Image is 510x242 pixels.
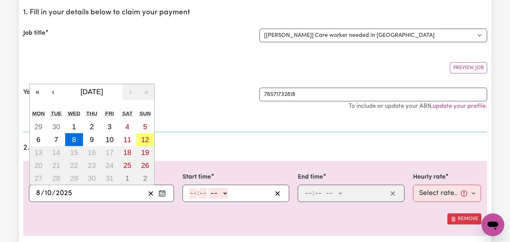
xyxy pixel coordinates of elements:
abbr: Tuesday [51,110,62,116]
button: October 12, 2025 [136,133,154,146]
input: ---- [55,188,72,199]
button: October 9, 2025 [83,133,101,146]
abbr: October 22, 2025 [70,161,78,169]
button: October 18, 2025 [118,146,136,159]
button: October 15, 2025 [65,146,83,159]
abbr: October 26, 2025 [141,161,149,169]
abbr: October 19, 2025 [141,149,149,156]
button: October 2, 2025 [83,120,101,133]
button: » [139,84,154,100]
button: October 26, 2025 [136,159,154,172]
input: -- [189,188,197,199]
abbr: Monday [32,110,45,116]
abbr: October 11, 2025 [123,136,131,144]
a: update your profile [433,103,486,109]
button: October 10, 2025 [101,133,118,146]
abbr: November 2, 2025 [143,174,147,182]
button: October 23, 2025 [83,159,101,172]
abbr: Thursday [86,110,97,116]
button: October 31, 2025 [101,172,118,185]
span: : [197,189,199,197]
abbr: October 20, 2025 [34,161,42,169]
abbr: October 12, 2025 [141,136,149,144]
button: October 11, 2025 [118,133,136,146]
button: October 7, 2025 [47,133,65,146]
label: Your ABN [23,88,50,97]
abbr: September 30, 2025 [52,123,60,131]
button: September 30, 2025 [47,120,65,133]
abbr: October 29, 2025 [70,174,78,182]
span: / [41,189,44,197]
button: Preview Job [450,62,487,73]
button: October 20, 2025 [30,159,48,172]
button: Enter the date of care work [156,188,168,199]
abbr: October 7, 2025 [54,136,58,144]
button: October 1, 2025 [65,120,83,133]
button: October 6, 2025 [30,133,48,146]
button: November 1, 2025 [118,172,136,185]
button: October 22, 2025 [65,159,83,172]
abbr: October 9, 2025 [90,136,94,144]
abbr: October 31, 2025 [106,174,113,182]
button: October 8, 2025 [65,133,83,146]
abbr: Wednesday [68,110,80,116]
input: -- [305,188,312,199]
button: October 16, 2025 [83,146,101,159]
button: October 14, 2025 [47,146,65,159]
abbr: October 3, 2025 [108,123,112,131]
abbr: October 25, 2025 [123,161,131,169]
span: / [52,189,55,197]
button: October 29, 2025 [65,172,83,185]
button: › [123,84,139,100]
abbr: October 2, 2025 [90,123,94,131]
abbr: September 29, 2025 [34,123,42,131]
label: Hourly rate [413,173,446,182]
h2: 2. Enter the details of your shift(s) [23,144,487,153]
button: October 24, 2025 [101,159,118,172]
button: September 29, 2025 [30,120,48,133]
abbr: October 13, 2025 [34,149,42,156]
button: Clear date [145,188,156,199]
button: ‹ [45,84,61,100]
abbr: October 1, 2025 [72,123,76,131]
abbr: October 27, 2025 [34,174,42,182]
label: Date of care work [29,173,81,182]
abbr: Sunday [140,110,151,116]
abbr: October 18, 2025 [123,149,131,156]
abbr: October 23, 2025 [88,161,96,169]
abbr: October 4, 2025 [125,123,129,131]
label: End time [298,173,323,182]
abbr: October 24, 2025 [106,161,113,169]
abbr: October 30, 2025 [88,174,96,182]
button: October 21, 2025 [47,159,65,172]
label: Job title [23,29,45,38]
abbr: October 16, 2025 [88,149,96,156]
abbr: October 15, 2025 [70,149,78,156]
input: -- [36,188,41,199]
label: Start time [183,173,211,182]
abbr: October 10, 2025 [106,136,113,144]
button: October 5, 2025 [136,120,154,133]
abbr: October 28, 2025 [52,174,60,182]
button: « [30,84,45,100]
button: October 4, 2025 [118,120,136,133]
iframe: Button to launch messaging window [481,213,504,236]
input: -- [44,188,52,199]
input: -- [199,188,207,199]
button: October 17, 2025 [101,146,118,159]
h2: 1. Fill in your details below to claim your payment [23,8,487,17]
button: October 19, 2025 [136,146,154,159]
button: October 13, 2025 [30,146,48,159]
button: October 3, 2025 [101,120,118,133]
small: To include or update your ABN, . [349,103,487,109]
button: October 28, 2025 [47,172,65,185]
span: [DATE] [81,88,103,96]
abbr: November 1, 2025 [125,174,129,182]
button: October 30, 2025 [83,172,101,185]
button: November 2, 2025 [136,172,154,185]
button: October 25, 2025 [118,159,136,172]
abbr: Friday [105,110,114,116]
abbr: October 6, 2025 [37,136,40,144]
abbr: October 14, 2025 [52,149,60,156]
span: : [312,189,314,197]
